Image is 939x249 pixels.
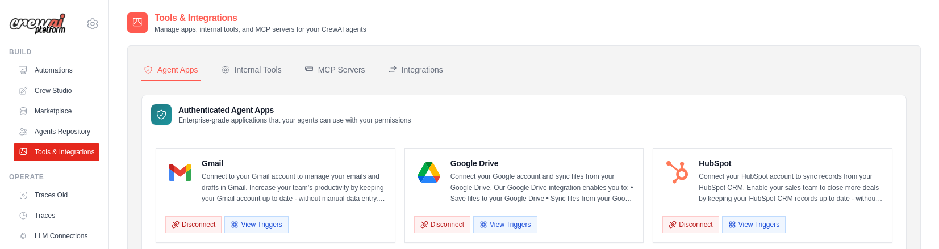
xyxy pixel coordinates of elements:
[155,11,366,25] h2: Tools & Integrations
[165,216,222,233] button: Disconnect
[699,171,883,205] p: Connect your HubSpot account to sync records from your HubSpot CRM. Enable your sales team to clo...
[141,60,201,81] button: Agent Apps
[386,60,445,81] button: Integrations
[14,82,99,100] a: Crew Studio
[666,161,688,184] img: HubSpot Logo
[144,64,198,75] div: Agent Apps
[202,158,386,169] h4: Gmail
[219,60,284,81] button: Internal Tools
[9,13,66,35] img: Logo
[414,216,470,233] button: Disconnect
[14,227,99,245] a: LLM Connections
[14,123,99,141] a: Agents Repository
[418,161,440,184] img: Google Drive Logo
[882,195,939,249] iframe: Chat Widget
[304,64,365,75] div: MCP Servers
[9,172,99,182] div: Operate
[14,143,99,161] a: Tools & Integrations
[224,216,288,233] button: View Triggers
[302,60,368,81] button: MCP Servers
[14,206,99,225] a: Traces
[14,61,99,79] a: Automations
[388,64,443,75] div: Integrations
[450,171,635,205] p: Connect your Google account and sync files from your Google Drive. Our Google Drive integration e...
[178,116,411,125] p: Enterprise-grade applications that your agents can use with your permissions
[699,158,883,169] h4: HubSpot
[722,216,786,233] button: View Triggers
[169,161,191,184] img: Gmail Logo
[178,104,411,116] h3: Authenticated Agent Apps
[473,216,537,233] button: View Triggers
[662,216,719,233] button: Disconnect
[14,102,99,120] a: Marketplace
[155,25,366,34] p: Manage apps, internal tools, and MCP servers for your CrewAI agents
[9,48,99,57] div: Build
[202,171,386,205] p: Connect to your Gmail account to manage your emails and drafts in Gmail. Increase your team’s pro...
[450,158,635,169] h4: Google Drive
[221,64,282,75] div: Internal Tools
[14,186,99,204] a: Traces Old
